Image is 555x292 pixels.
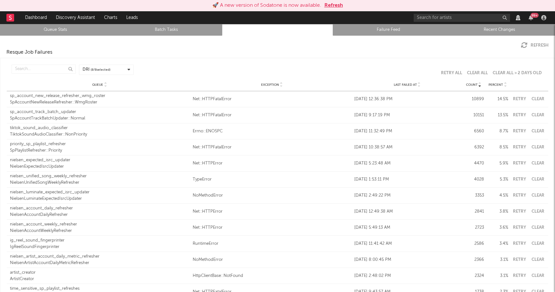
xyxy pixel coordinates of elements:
[193,112,351,119] a: Net::HTTPFatalError
[193,176,351,183] a: TypeError
[193,208,351,215] div: Net::HTTPError
[193,273,351,279] a: HttpClientBase::NotFound
[521,42,549,49] button: Refresh
[193,241,351,247] div: RuntimeError
[10,93,189,105] a: sp_account_new_release_refresher_wmg_rosterSpAccountNewReleaseRefresher::WmgRoster
[193,225,351,231] a: Net::HTTPError
[463,241,484,247] div: 2586
[10,141,189,154] a: priority_sp_playlist_refresherSpPlaylistRefresher::Priority
[531,209,545,214] button: Clear
[511,274,527,278] button: Retry
[10,286,189,292] div: time_sensitive_sp_playlist_refreshes
[354,257,460,263] div: [DATE] 8:00:45 PM
[10,157,189,170] a: nielsen_expected_isrc_updaterNielsenExpectedIsrcUpdater
[467,71,488,75] button: Clear All
[354,225,460,231] div: [DATE] 5:49:13 AM
[531,145,545,149] button: Clear
[10,253,189,266] a: nielsen_artist_account_daily_metric_refresherNielsenArtistAccountDailyMetricRefresher
[354,128,460,135] div: [DATE] 11:32:49 PM
[193,192,351,199] a: NoMethodError
[354,208,460,215] div: [DATE] 12:49:38 AM
[487,144,508,151] div: 8.5 %
[261,83,279,87] span: Exception
[463,160,484,167] div: 4470
[531,97,545,101] button: Clear
[10,180,189,186] div: NielsenUnifiedSongWeeklyRefresher
[531,226,545,230] button: Clear
[354,273,460,279] div: [DATE] 2:48:02 PM
[463,112,484,119] div: 10151
[463,176,484,183] div: 4028
[10,276,189,282] div: ArtistCreator
[511,209,527,214] button: Retry
[10,173,189,180] div: nielsen_unified_song_weekly_refresher
[10,157,189,164] div: nielsen_expected_isrc_updater
[511,129,527,133] button: Retry
[511,226,527,230] button: Retry
[414,14,510,22] input: Search for artists
[487,192,508,199] div: 4.5 %
[193,160,351,167] a: Net::HTTPError
[511,113,527,117] button: Retry
[10,99,189,106] div: SpAccountNewReleaseRefresher::WmgRoster
[531,113,545,117] button: Clear
[511,177,527,181] button: Retry
[12,65,76,74] input: Search...
[122,11,142,24] a: Leads
[10,205,189,218] a: nielsen_account_daily_refresherNielsenAccountDailyRefresher
[10,270,189,276] div: artist_creator
[487,208,508,215] div: 3.8 %
[487,241,508,247] div: 3.4 %
[4,26,108,34] a: Queue Stats
[531,274,545,278] button: Clear
[91,67,110,72] span: ( 8 / 8 selected)
[10,260,189,266] div: NielsenArtistAccountDailyMetricRefresher
[487,128,508,135] div: 8.7 %
[531,242,545,246] button: Clear
[10,212,189,218] div: NielsenAccountDailyRefresher
[463,208,484,215] div: 2841
[10,196,189,202] div: NielsenLuminateExpectedIsrcUpdater
[10,93,189,99] div: sp_account_new_release_refresher_wmg_roster
[447,26,551,34] a: Recent Changes
[463,144,484,151] div: 6392
[10,221,189,234] a: nielsen_account_weekly_refresherNielsenAccountWeeklyRefresher
[225,26,330,34] a: Failures (75,309)
[115,26,219,34] a: Batch Tasks
[193,128,351,135] a: Errno::ENOSPC
[10,205,189,212] div: nielsen_account_daily_refresher
[529,15,533,20] button: 99+
[6,49,52,56] div: Resque Job Failures
[531,129,545,133] button: Clear
[493,71,542,75] button: Clear All > 2 Days Old
[511,161,527,165] button: Retry
[193,257,351,263] a: NoMethodError
[10,125,189,137] a: tiktok_sound_audio_classifierTiktokSoundAudioClassifier::NonPriority
[354,144,460,151] div: [DATE] 10:38:57 AM
[83,66,110,73] div: DRI
[10,237,189,244] div: ig_reel_sound_fingerprinter
[531,193,545,198] button: Clear
[10,244,189,250] div: IgReelSoundFingerprinter
[10,131,189,138] div: TiktokSoundAudioClassifier::NonPriority
[511,97,527,101] button: Retry
[10,109,189,121] a: sp_account_track_batch_updaterSpAccountTrackBatchUpdater::Normal
[531,161,545,165] button: Clear
[10,125,189,131] div: tiktok_sound_audio_classifier
[487,273,508,279] div: 3.1 %
[193,144,351,151] a: Net::HTTPFatalError
[193,96,351,102] a: Net::HTTPFatalError
[354,160,460,167] div: [DATE] 5:23:48 AM
[10,141,189,147] div: priority_sp_playlist_refresher
[337,26,441,34] a: Failure Feed
[10,173,189,186] a: nielsen_unified_song_weekly_refresherNielsenUnifiedSongWeeklyRefresher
